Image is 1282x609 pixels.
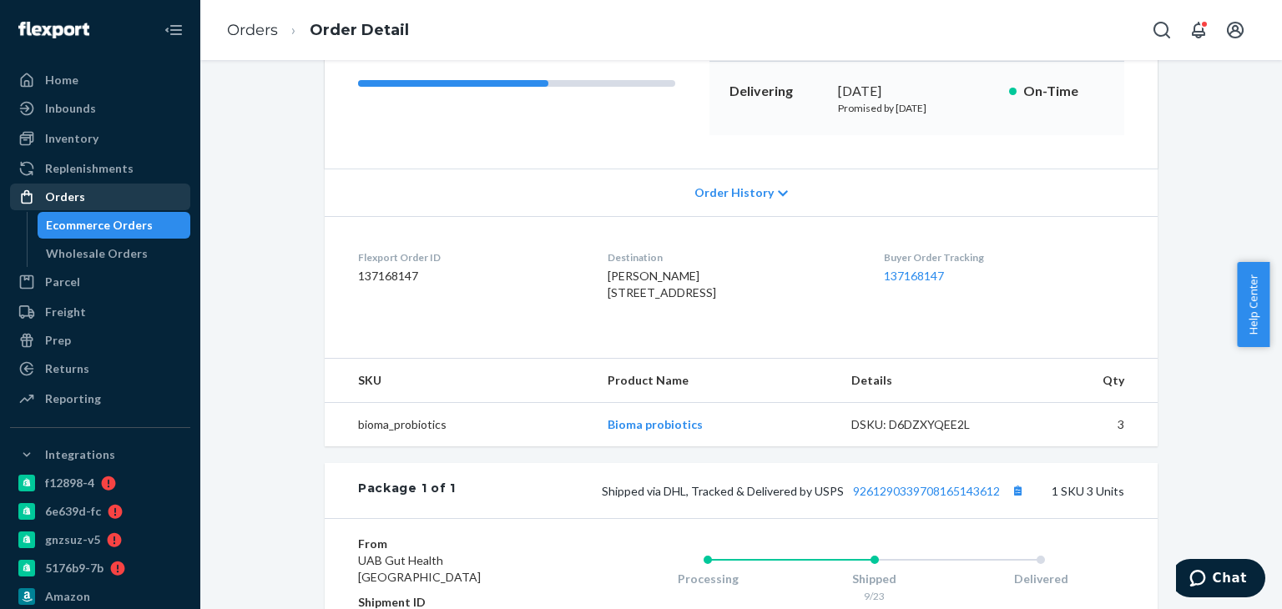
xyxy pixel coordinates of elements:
th: Qty [1021,359,1158,403]
a: f12898-4 [10,470,190,496]
dt: Destination [608,250,856,264]
th: Details [838,359,1022,403]
div: Replenishments [45,160,134,177]
div: Ecommerce Orders [46,217,153,234]
a: Orders [10,184,190,210]
div: Shipped [791,571,958,587]
a: Home [10,67,190,93]
div: Inbounds [45,100,96,117]
div: Processing [624,571,791,587]
p: On-Time [1023,82,1104,101]
a: Order Detail [310,21,409,39]
a: Inbounds [10,95,190,122]
div: Freight [45,304,86,320]
button: Close Navigation [157,13,190,47]
dd: 137168147 [358,268,581,284]
a: 9261290339708165143612 [853,484,1000,498]
button: Copy tracking number [1007,480,1028,501]
button: Open Search Box [1145,13,1179,47]
button: Open notifications [1182,13,1215,47]
span: [PERSON_NAME] [STREET_ADDRESS] [608,269,716,299]
a: 6e639d-fc [10,498,190,525]
button: Help Center [1237,262,1269,347]
a: Inventory [10,125,190,152]
a: Prep [10,327,190,354]
div: Integrations [45,446,115,463]
button: Integrations [10,441,190,468]
dt: From [358,536,558,552]
div: Wholesale Orders [46,245,148,262]
button: Open account menu [1219,13,1252,47]
div: 9/23 [791,589,958,603]
div: gnzsuz-v5 [45,531,100,548]
span: UAB Gut Health [GEOGRAPHIC_DATA] [358,553,481,584]
div: Amazon [45,588,90,605]
div: 1 SKU 3 Units [456,480,1124,501]
span: Shipped via DHL, Tracked & Delivered by USPS [602,484,1028,498]
dt: Buyer Order Tracking [884,250,1124,264]
a: Returns [10,355,190,382]
div: 6e639d-fc [45,503,101,520]
div: Orders [45,189,85,205]
div: Inventory [45,130,98,147]
div: 5176b9-7b [45,560,103,576]
a: Ecommerce Orders [38,212,191,239]
span: Order History [694,184,774,201]
a: Replenishments [10,155,190,182]
a: 137168147 [884,269,944,283]
a: Wholesale Orders [38,240,191,267]
a: 5176b9-7b [10,555,190,581]
div: Delivered [957,571,1124,587]
div: Returns [45,360,89,377]
ol: breadcrumbs [214,6,422,55]
td: 3 [1021,403,1158,447]
div: Package 1 of 1 [358,480,456,501]
a: gnzsuz-v5 [10,526,190,553]
a: Freight [10,299,190,325]
a: Parcel [10,269,190,295]
div: Parcel [45,274,80,290]
th: SKU [325,359,594,403]
div: [DATE] [838,82,996,101]
a: Reporting [10,385,190,412]
div: DSKU: D6DZXYQEE2L [851,416,1008,433]
dt: Flexport Order ID [358,250,581,264]
div: Home [45,72,78,88]
p: Delivering [729,82,825,101]
div: Reporting [45,390,101,407]
a: Orders [227,21,278,39]
iframe: Opens a widget where you can chat to one of our agents [1176,559,1265,601]
div: Prep [45,332,71,349]
th: Product Name [594,359,837,403]
img: Flexport logo [18,22,89,38]
p: Promised by [DATE] [838,101,996,115]
a: Bioma probiotics [608,417,703,431]
div: f12898-4 [45,475,94,491]
td: bioma_probiotics [325,403,594,447]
